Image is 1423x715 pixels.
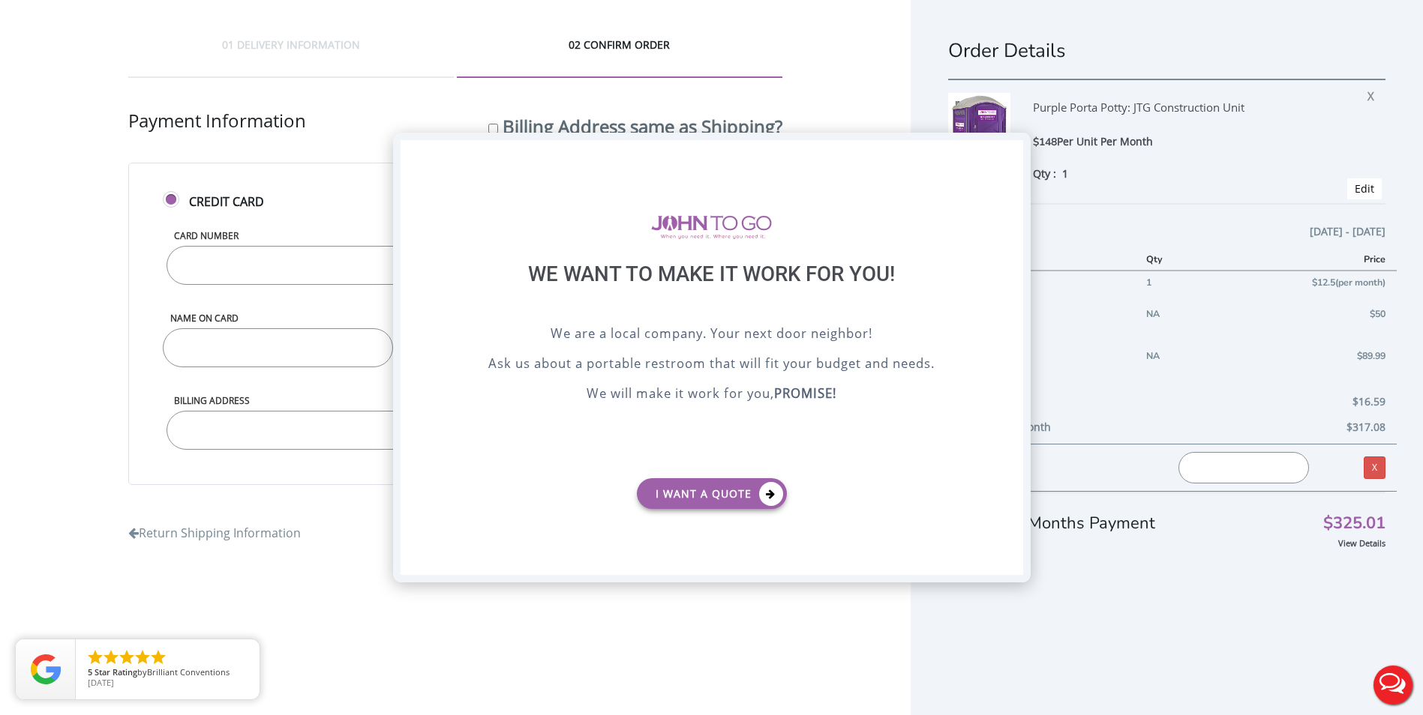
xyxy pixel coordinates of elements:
[999,140,1022,166] div: X
[134,648,152,666] li: 
[31,654,61,684] img: Review Rating
[651,215,772,239] img: logo of viptogo
[88,668,248,678] span: by
[149,648,167,666] li: 
[147,666,230,678] span: Brilliant Conventions
[438,262,986,324] div: We want to make it work for you!
[86,648,104,666] li: 
[438,324,986,346] p: We are a local company. Your next door neighbor!
[118,648,136,666] li: 
[88,666,92,678] span: 5
[1363,655,1423,715] button: Live Chat
[95,666,137,678] span: Star Rating
[438,354,986,376] p: Ask us about a portable restroom that will fit your budget and needs.
[102,648,120,666] li: 
[637,478,787,509] a: I want a Quote
[774,384,836,402] b: PROMISE!
[88,677,114,688] span: [DATE]
[438,384,986,406] p: We will make it work for you,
